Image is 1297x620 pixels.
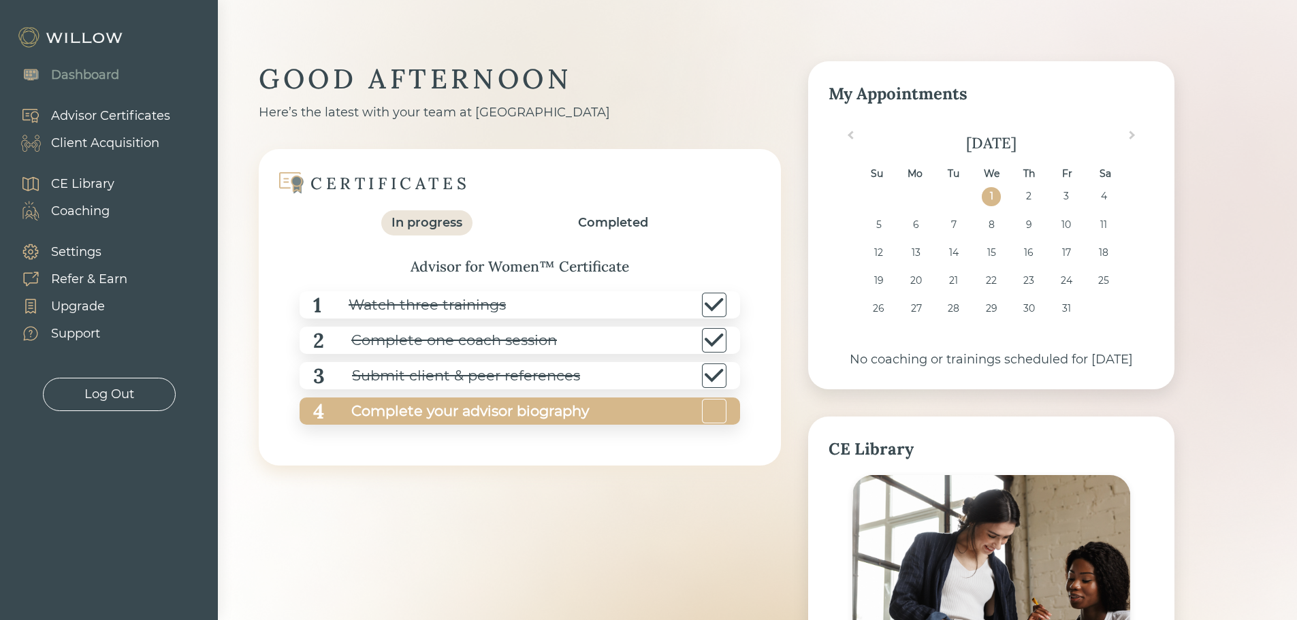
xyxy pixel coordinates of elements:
[51,243,101,261] div: Settings
[7,265,127,293] a: Refer & Earn
[84,385,134,404] div: Log Out
[1123,128,1144,150] button: Next Month
[944,216,963,234] div: Choose Tuesday, October 7th, 2025
[982,216,1000,234] div: Choose Wednesday, October 8th, 2025
[1057,272,1076,290] div: Choose Friday, October 24th, 2025
[868,165,886,183] div: Su
[7,293,127,320] a: Upgrade
[1057,299,1076,318] div: Choose Friday, October 31st, 2025
[325,361,580,391] div: Submit client & peer references
[51,107,170,125] div: Advisor Certificates
[982,299,1000,318] div: Choose Wednesday, October 29th, 2025
[869,244,888,262] div: Choose Sunday, October 12th, 2025
[829,350,1154,369] div: No coaching or trainings scheduled for [DATE]
[907,272,925,290] div: Choose Monday, October 20th, 2025
[944,165,963,183] div: Tu
[906,165,925,183] div: Mo
[7,197,114,225] a: Coaching
[869,216,888,234] div: Choose Sunday, October 5th, 2025
[310,173,470,194] div: CERTIFICATES
[7,238,127,265] a: Settings
[1020,165,1038,183] div: Th
[51,270,127,289] div: Refer & Earn
[1020,216,1038,234] div: Choose Thursday, October 9th, 2025
[944,272,963,290] div: Choose Tuesday, October 21st, 2025
[982,244,1000,262] div: Choose Wednesday, October 15th, 2025
[1058,165,1076,183] div: Fr
[1020,187,1038,206] div: Choose Thursday, October 2nd, 2025
[1020,272,1038,290] div: Choose Thursday, October 23rd, 2025
[944,244,963,262] div: Choose Tuesday, October 14th, 2025
[51,134,159,152] div: Client Acquisition
[324,325,557,356] div: Complete one coach session
[578,214,648,232] div: Completed
[1020,244,1038,262] div: Choose Thursday, October 16th, 2025
[1095,187,1113,206] div: Choose Saturday, October 4th, 2025
[829,437,1154,461] div: CE Library
[51,175,114,193] div: CE Library
[1095,216,1113,234] div: Choose Saturday, October 11th, 2025
[259,61,781,97] div: GOOD AFTERNOON
[982,165,1000,183] div: We
[944,299,963,318] div: Choose Tuesday, October 28th, 2025
[321,290,506,321] div: Watch three trainings
[17,27,126,48] img: Willow
[259,103,781,122] div: Here’s the latest with your team at [GEOGRAPHIC_DATA]
[869,299,888,318] div: Choose Sunday, October 26th, 2025
[313,325,324,356] div: 2
[869,272,888,290] div: Choose Sunday, October 19th, 2025
[833,187,1149,327] div: month 2025-10
[313,290,321,321] div: 1
[1057,216,1076,234] div: Choose Friday, October 10th, 2025
[7,102,170,129] a: Advisor Certificates
[7,129,170,157] a: Client Acquisition
[907,299,925,318] div: Choose Monday, October 27th, 2025
[1020,299,1038,318] div: Choose Thursday, October 30th, 2025
[391,214,462,232] div: In progress
[982,272,1000,290] div: Choose Wednesday, October 22nd, 2025
[1095,272,1113,290] div: Choose Saturday, October 25th, 2025
[51,66,119,84] div: Dashboard
[838,128,860,150] button: Previous Month
[286,256,754,278] div: Advisor for Women™ Certificate
[313,361,325,391] div: 3
[907,216,925,234] div: Choose Monday, October 6th, 2025
[1096,165,1115,183] div: Sa
[324,396,589,427] div: Complete your advisor biography
[51,297,105,316] div: Upgrade
[7,61,119,88] a: Dashboard
[829,132,1154,154] div: [DATE]
[7,170,114,197] a: CE Library
[907,244,925,262] div: Choose Monday, October 13th, 2025
[313,396,324,427] div: 4
[51,202,110,221] div: Coaching
[1057,244,1076,262] div: Choose Friday, October 17th, 2025
[51,325,100,343] div: Support
[1057,187,1076,206] div: Choose Friday, October 3rd, 2025
[982,187,1000,206] div: Choose Wednesday, October 1st, 2025
[829,82,1154,106] div: My Appointments
[1095,244,1113,262] div: Choose Saturday, October 18th, 2025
